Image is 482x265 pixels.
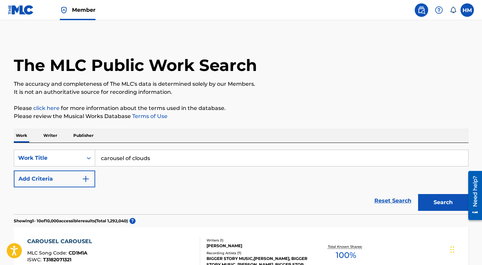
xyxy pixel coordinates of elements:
div: Help [432,3,446,17]
img: 9d2ae6d4665cec9f34b9.svg [82,175,90,183]
p: Writer [41,128,59,143]
span: 100 % [336,249,356,261]
p: Total Known Shares: [328,244,364,249]
h1: The MLC Public Work Search [14,55,257,75]
button: Add Criteria [14,171,95,187]
span: ISWC : [27,257,43,263]
img: MLC Logo [8,5,34,15]
img: Top Rightsholder [60,6,68,14]
span: MLC Song Code : [27,250,69,256]
span: ? [129,218,136,224]
div: CAROUSEL CAROUSEL [27,237,96,245]
div: User Menu [460,3,474,17]
a: Terms of Use [131,113,168,119]
span: T3182071321 [43,257,71,263]
img: help [435,6,443,14]
p: Publisher [71,128,96,143]
p: Please review the Musical Works Database [14,112,469,120]
iframe: Resource Center [463,168,482,223]
button: Search [418,194,469,211]
p: The accuracy and completeness of The MLC's data is determined solely by our Members. [14,80,469,88]
div: Writers ( 1 ) [207,238,308,243]
p: Please for more information about the terms used in the database. [14,104,469,112]
div: Recording Artists ( 7 ) [207,251,308,256]
a: Reset Search [371,193,415,208]
div: Notifications [450,7,456,13]
p: It is not an authoritative source for recording information. [14,88,469,96]
span: CD1M1A [69,250,87,256]
p: Showing 1 - 10 of 10,000 accessible results (Total 1,292,040 ) [14,218,128,224]
span: Member [72,6,96,14]
iframe: Chat Widget [448,233,482,265]
a: Public Search [415,3,428,17]
img: search [417,6,425,14]
form: Search Form [14,150,469,214]
p: Work [14,128,29,143]
div: Drag [450,239,454,260]
div: [PERSON_NAME] [207,243,308,249]
a: click here [33,105,60,111]
div: Work Title [18,154,79,162]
